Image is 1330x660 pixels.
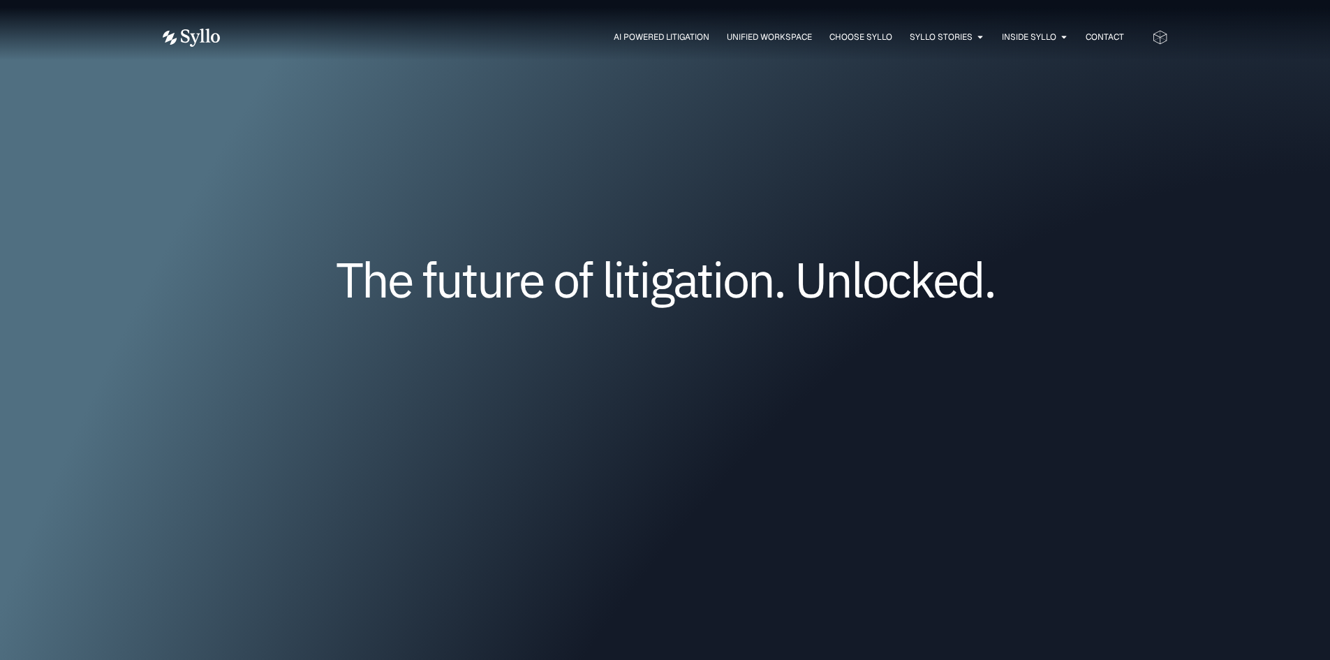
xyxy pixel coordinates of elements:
a: Syllo Stories [910,31,973,43]
div: Menu Toggle [248,31,1124,44]
a: Contact [1086,31,1124,43]
a: AI Powered Litigation [614,31,709,43]
img: Vector [163,29,220,47]
nav: Menu [248,31,1124,44]
a: Choose Syllo [829,31,892,43]
h1: The future of litigation. Unlocked. [246,256,1084,302]
a: Inside Syllo [1002,31,1056,43]
a: Unified Workspace [727,31,812,43]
